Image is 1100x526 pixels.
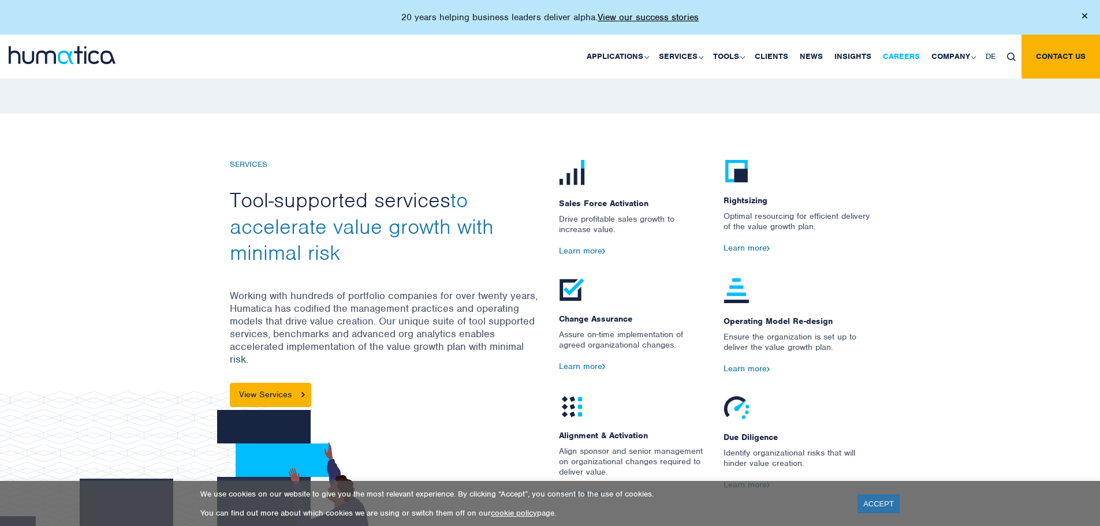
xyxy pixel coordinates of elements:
[724,184,871,211] span: Rightsizing
[230,289,542,383] p: Working with hundreds of portfolio companies for over twenty years, Humatica has codified the man...
[724,479,770,490] a: Learn more
[724,243,770,253] a: Learn more
[598,12,699,23] a: View our success stories
[230,383,311,407] a: View Services
[230,187,542,266] h2: Tool-supported services
[559,214,706,246] p: Drive profitable sales growth to increase value.
[559,361,606,371] a: Learn more
[602,248,606,253] img: arrow2
[1007,53,1016,61] img: search_icon
[724,211,871,243] p: Optimal resourcing for efficient delivery of the value growth plan.
[857,494,900,513] a: ACCEPT
[602,364,606,369] img: arrow2
[559,245,606,256] a: Learn more
[559,187,706,214] span: Sales Force Activation
[200,489,843,499] p: We use cookies on our website to give you the most relevant experience. By clicking “Accept”, you...
[200,508,843,518] p: You can find out more about which cookies we are using or switch them off on our page.
[767,246,770,251] img: arrow2
[559,419,706,446] span: Alignment & Activation
[230,186,494,266] span: to accelerate value growth with minimal risk
[926,35,980,79] a: Company
[581,35,653,79] a: Applications
[724,447,871,480] p: Identify organizational risks that will hinder value creation.
[559,303,706,329] span: Change Assurance
[794,35,829,79] a: News
[724,331,871,364] p: Ensure the organization is set up to deliver the value growth plan.
[491,508,537,518] a: cookie policy
[980,35,1001,79] a: DE
[707,35,749,79] a: Tools
[301,392,305,397] img: arrowicon
[724,305,871,331] span: Operating Model Re-design
[1021,35,1100,79] a: Contact us
[767,367,770,372] img: arrow2
[559,446,706,488] p: Align sponsor and senior management on organizational changes required to deliver value.
[724,363,770,374] a: Learn more
[9,46,115,64] img: logo
[559,329,706,361] p: Assure on-time implementation of agreed organizational changes.
[877,35,926,79] a: Careers
[724,421,871,447] span: Due Diligence
[829,35,877,79] a: Insights
[986,51,995,61] span: DE
[230,160,542,170] h6: SERVICES
[401,12,699,23] p: 20 years helping business leaders deliver alpha.
[653,35,707,79] a: Services
[749,35,794,79] a: Clients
